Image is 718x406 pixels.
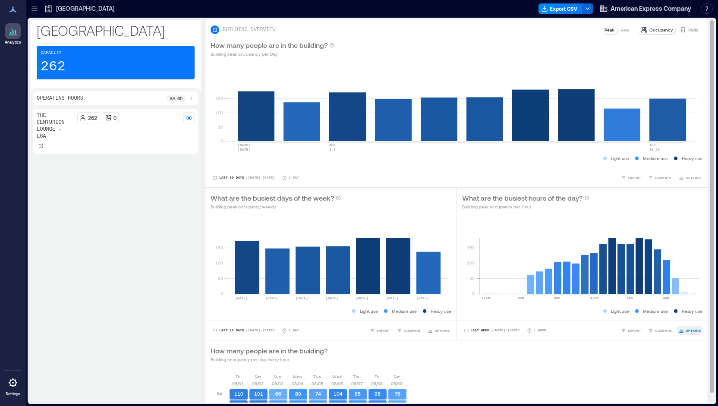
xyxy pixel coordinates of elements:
p: Medium use [392,308,417,315]
p: Thu [353,373,361,380]
p: 08/02 [252,380,264,387]
text: 98 [375,391,381,397]
p: Sat [255,373,261,380]
button: Export CSV [538,3,583,14]
p: Medium use [643,308,668,315]
text: 104 [334,391,343,397]
text: 85 [355,391,361,397]
p: Analytics [5,40,21,45]
p: Fri [236,373,240,380]
p: What are the busiest days of the week? [211,193,334,203]
text: [DATE] [296,296,308,300]
text: 10-16 [649,148,660,151]
p: How many people are in the building? [211,346,328,356]
text: 76 [395,391,400,397]
p: Capacity [41,50,61,57]
p: 08/03 [272,380,283,387]
p: Avg [621,26,629,33]
span: COMPARE [655,328,672,333]
a: Settings [3,372,23,399]
button: Last 90 Days |[DATE]-[DATE] [211,173,277,182]
span: EXPORT [377,328,390,333]
p: Sun [274,373,281,380]
tspan: 0 [220,138,223,143]
p: Tue [313,373,321,380]
button: OPTIONS [677,173,702,182]
p: 8a - 6p [170,95,183,102]
p: Peak [605,26,614,33]
p: Operating Hours [37,95,83,102]
text: 4am [518,296,524,300]
text: 110 [234,391,243,397]
text: AUG [649,143,656,147]
p: 08/06 [331,380,343,387]
p: 08/08 [371,380,383,387]
p: 8a [217,390,222,397]
button: OPTIONS [426,326,451,335]
text: 74 [315,391,321,397]
text: [DATE] [238,148,250,151]
text: AUG [329,143,336,147]
text: 89 [295,391,301,397]
text: 8am [554,296,561,300]
text: 4pm [627,296,633,300]
button: COMPARE [646,326,674,335]
p: Heavy use [431,308,451,315]
p: Sat [394,373,400,380]
button: Last 90 Days |[DATE]-[DATE] [211,326,277,335]
span: OPTIONS [686,328,701,333]
p: [GEOGRAPHIC_DATA] [56,4,114,13]
p: 0 [113,114,117,121]
p: BUILDING OVERVIEW [223,26,275,33]
button: EXPORT [368,326,392,335]
tspan: 0 [220,291,223,296]
text: 3-9 [329,148,336,151]
text: [DATE] [235,296,248,300]
p: Light use [360,308,378,315]
text: 12am [482,296,490,300]
tspan: 100 [466,260,474,265]
p: 08/09 [391,380,403,387]
p: What are the busiest hours of the day? [462,193,583,203]
span: OPTIONS [435,328,450,333]
text: [DATE] [326,296,338,300]
button: Last Week |[DATE]-[DATE] [462,326,522,335]
p: Building peak occupancy weekly [211,203,341,210]
span: OPTIONS [686,175,701,180]
p: Wed [332,373,342,380]
tspan: 50 [469,276,474,281]
button: EXPORT [619,326,643,335]
button: EXPORT [619,173,643,182]
button: American Express Company [597,2,694,16]
tspan: 50 [218,124,223,129]
span: EXPORT [628,328,641,333]
p: Occupancy [649,26,673,33]
p: 08/04 [292,380,303,387]
tspan: 50 [218,276,223,281]
p: Settings [6,391,20,397]
p: Heavy use [682,308,702,315]
p: Light use [611,155,629,162]
text: [DATE] [356,296,368,300]
tspan: 150 [466,245,474,250]
p: Building peak occupancy per Hour [462,203,589,210]
p: How many people are in the building? [211,40,328,50]
a: Analytics [2,21,24,47]
span: COMPARE [655,175,672,180]
button: COMPARE [646,173,674,182]
text: [DATE] [238,143,250,147]
text: [DATE] [386,296,399,300]
p: 262 [88,114,97,121]
p: 08/01 [232,380,244,387]
p: Medium use [643,155,668,162]
span: American Express Company [611,4,691,13]
p: Heavy use [682,155,702,162]
tspan: 0 [472,291,474,296]
p: 08/05 [312,380,323,387]
p: The Centurion Lounge - LGA [37,112,74,140]
span: COMPARE [404,328,421,333]
text: [DATE] [416,296,429,300]
p: 1 Hour [534,328,546,333]
p: Building occupancy per day every hour [211,356,328,363]
text: 101 [254,391,263,397]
